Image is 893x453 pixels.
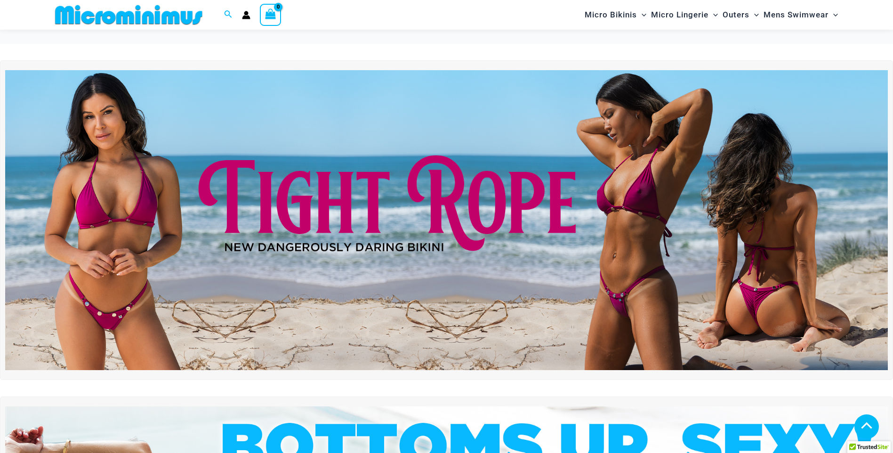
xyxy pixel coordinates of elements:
[637,3,646,27] span: Menu Toggle
[582,3,649,27] a: Micro BikinisMenu ToggleMenu Toggle
[260,4,282,25] a: View Shopping Cart, empty
[242,11,250,19] a: Account icon link
[749,3,759,27] span: Menu Toggle
[651,3,708,27] span: Micro Lingerie
[723,3,749,27] span: Outers
[720,3,761,27] a: OutersMenu ToggleMenu Toggle
[708,3,718,27] span: Menu Toggle
[51,4,206,25] img: MM SHOP LOGO FLAT
[581,1,842,28] nav: Site Navigation
[585,3,637,27] span: Micro Bikinis
[5,70,888,370] img: Tight Rope Pink Bikini
[764,3,829,27] span: Mens Swimwear
[829,3,838,27] span: Menu Toggle
[649,3,720,27] a: Micro LingerieMenu ToggleMenu Toggle
[224,9,233,21] a: Search icon link
[761,3,840,27] a: Mens SwimwearMenu ToggleMenu Toggle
